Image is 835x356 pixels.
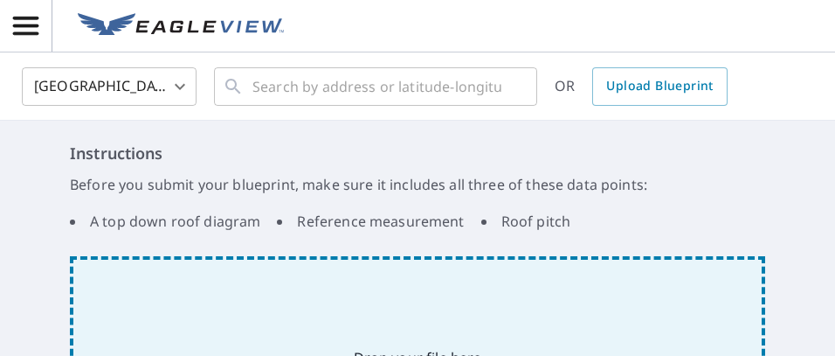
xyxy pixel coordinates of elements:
[22,62,197,111] div: [GEOGRAPHIC_DATA]
[78,13,284,39] img: EV Logo
[70,174,765,195] p: Before you submit your blueprint, make sure it includes all three of these data points:
[67,3,294,50] a: EV Logo
[555,67,728,106] div: OR
[252,62,501,111] input: Search by address or latitude-longitude
[70,142,765,165] h6: Instructions
[592,67,727,106] a: Upload Blueprint
[606,75,713,97] span: Upload Blueprint
[70,211,260,232] li: A top down roof diagram
[277,211,464,232] li: Reference measurement
[481,211,571,232] li: Roof pitch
